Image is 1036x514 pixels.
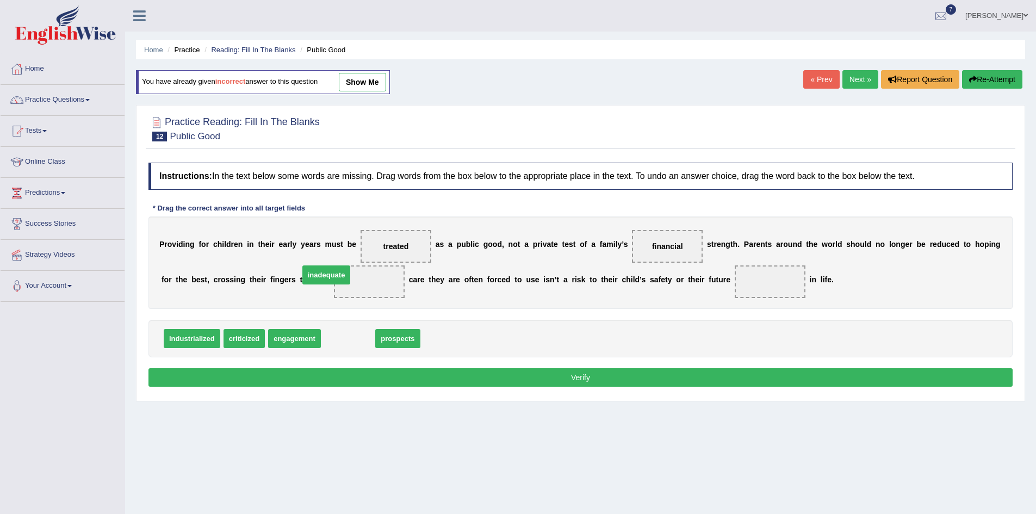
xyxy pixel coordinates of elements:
[178,275,183,284] b: h
[474,275,479,284] b: e
[185,240,190,249] b: n
[494,275,497,284] b: r
[300,275,303,284] b: t
[238,240,243,249] b: n
[780,240,783,249] b: r
[825,275,828,284] b: f
[632,230,703,263] span: Drop target
[229,275,234,284] b: s
[183,240,185,249] b: i
[231,240,234,249] b: r
[169,275,171,284] b: r
[591,240,595,249] b: a
[439,240,444,249] b: s
[635,275,640,284] b: d
[776,240,780,249] b: a
[833,240,835,249] b: r
[472,275,474,284] b: t
[352,240,356,249] b: e
[933,240,937,249] b: e
[991,240,996,249] b: n
[654,275,659,284] b: a
[733,240,738,249] b: h
[170,131,220,141] small: Public Good
[624,240,628,249] b: s
[867,240,872,249] b: d
[901,240,905,249] b: g
[136,70,390,94] div: You have already given answer to this question
[984,240,989,249] b: p
[811,275,816,284] b: n
[608,275,612,284] b: e
[865,240,867,249] b: l
[429,275,431,284] b: t
[178,240,183,249] b: d
[241,275,246,284] b: g
[699,275,702,284] b: i
[577,275,581,284] b: s
[297,45,345,55] li: Public Good
[535,275,539,284] b: e
[810,275,812,284] b: i
[573,240,576,249] b: t
[257,275,261,284] b: e
[271,240,274,249] b: r
[168,240,172,249] b: o
[473,240,475,249] b: i
[996,240,1001,249] b: g
[737,240,740,249] b: .
[616,240,618,249] b: l
[580,240,585,249] b: o
[581,275,586,284] b: k
[261,275,263,284] b: i
[909,240,912,249] b: r
[714,240,717,249] b: r
[489,275,494,284] b: o
[1,54,125,81] a: Home
[487,275,490,284] b: f
[190,240,195,249] b: g
[695,275,699,284] b: e
[547,240,551,249] b: a
[640,275,641,284] b: ’
[517,275,522,284] b: o
[361,230,431,263] span: Drop target
[880,240,885,249] b: o
[526,275,531,284] b: u
[606,240,613,249] b: m
[575,275,577,284] b: i
[293,240,297,249] b: y
[1,147,125,174] a: Online Class
[226,240,231,249] b: d
[569,240,573,249] b: s
[905,240,909,249] b: e
[725,240,730,249] b: g
[962,70,1022,89] button: Re-Attempt
[340,240,343,249] b: t
[502,240,504,249] b: ,
[375,329,420,348] span: prospects
[827,275,832,284] b: e
[765,240,768,249] b: t
[851,240,855,249] b: h
[760,240,765,249] b: n
[224,240,226,249] b: l
[225,275,229,284] b: s
[691,275,696,284] b: h
[148,368,1013,387] button: Verify
[270,275,273,284] b: f
[176,240,178,249] b: i
[207,275,209,284] b: ,
[164,240,167,249] b: r
[152,132,167,141] span: 12
[290,240,293,249] b: l
[148,114,320,141] h2: Practice Reading: Fill In The Blanks
[334,265,405,298] span: Drop target
[756,240,760,249] b: e
[855,240,860,249] b: o
[470,240,473,249] b: l
[213,240,218,249] b: c
[860,240,865,249] b: u
[668,275,672,284] b: y
[946,240,951,249] b: c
